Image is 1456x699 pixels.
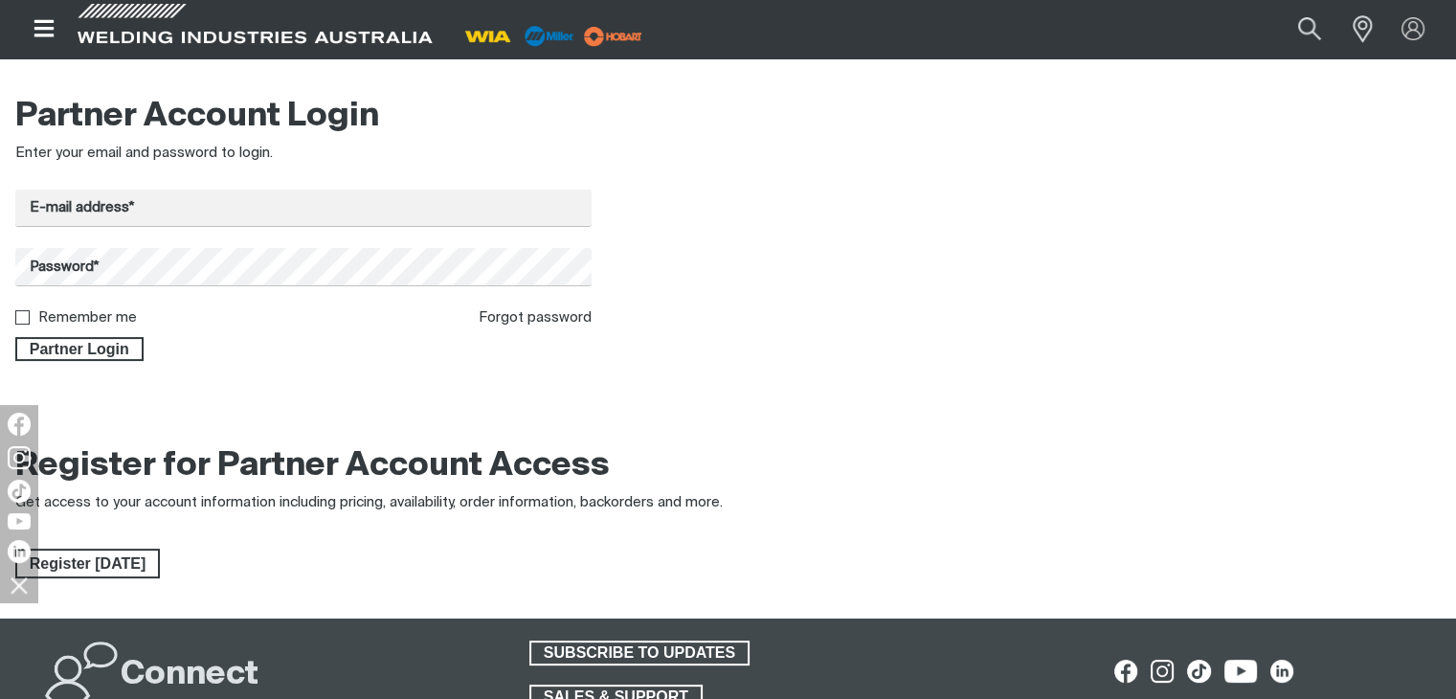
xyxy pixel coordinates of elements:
[17,549,158,579] span: Register [DATE]
[531,641,748,665] span: SUBSCRIBE TO UPDATES
[15,143,592,165] div: Enter your email and password to login.
[15,337,144,362] button: Partner Login
[8,413,31,436] img: Facebook
[8,480,31,503] img: TikTok
[578,22,648,51] img: miller
[578,29,648,43] a: miller
[15,445,610,487] h2: Register for Partner Account Access
[121,654,258,696] h2: Connect
[15,549,160,579] a: Register Today
[15,495,723,509] span: Get access to your account information including pricing, availability, order information, backor...
[1253,8,1342,51] input: Product name or item number...
[38,310,137,325] label: Remember me
[8,446,31,469] img: Instagram
[529,641,750,665] a: SUBSCRIBE TO UPDATES
[3,569,35,601] img: hide socials
[8,540,31,563] img: LinkedIn
[1277,8,1342,51] button: Search products
[8,513,31,530] img: YouTube
[17,337,142,362] span: Partner Login
[479,310,592,325] a: Forgot password
[15,96,592,138] h2: Partner Account Login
